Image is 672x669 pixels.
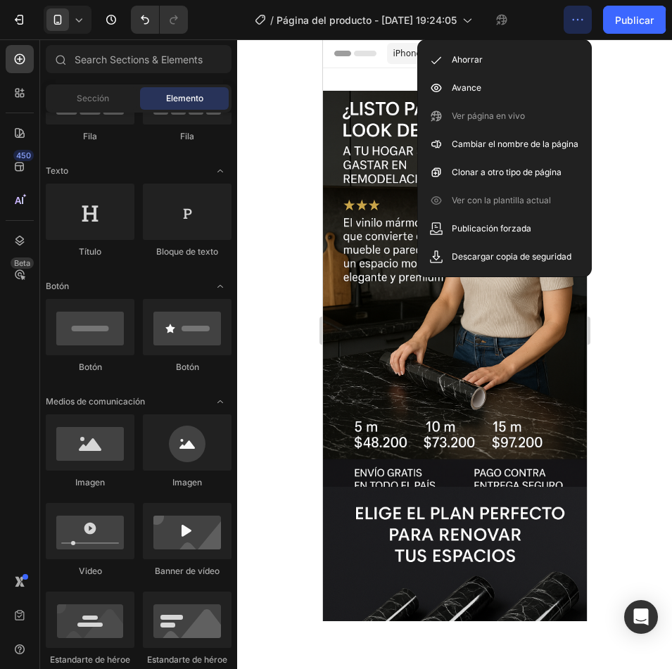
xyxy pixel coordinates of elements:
[452,195,551,205] font: Ver con la plantilla actual
[16,151,31,160] font: 450
[75,477,105,488] font: Imagen
[452,223,531,234] font: Publicación forzada
[46,281,69,291] font: Botón
[615,14,654,26] font: Publicar
[603,6,666,34] button: Publicar
[147,654,227,665] font: Estandarte de héroe
[277,14,457,26] font: Página del producto - [DATE] 19:24:05
[131,6,188,34] div: Deshacer/Rehacer
[172,477,202,488] font: Imagen
[83,131,97,141] font: Fila
[155,566,220,576] font: Banner de vídeo
[452,82,481,93] font: Avance
[180,131,194,141] font: Fila
[46,396,145,407] font: Medios de comunicación
[323,39,587,621] iframe: Área de diseño
[79,566,102,576] font: Video
[209,160,232,182] span: Abrir palanca
[166,93,203,103] font: Elemento
[270,14,274,26] font: /
[624,600,658,634] div: Abrir Intercom Messenger
[452,54,483,65] font: Ahorrar
[156,246,218,257] font: Bloque de texto
[79,362,102,372] font: Botón
[209,275,232,298] span: Abrir palanca
[176,362,199,372] font: Botón
[452,110,525,121] font: Ver página en vivo
[452,251,571,262] font: Descargar copia de seguridad
[77,93,109,103] font: Sección
[46,45,232,73] input: Search Sections & Elements
[50,654,130,665] font: Estandarte de héroe
[452,167,562,177] font: Clonar a otro tipo de página
[209,390,232,413] span: Abrir palanca
[79,246,101,257] font: Título
[14,258,30,268] font: Beta
[46,165,68,176] font: Texto
[452,139,578,149] font: Cambiar el nombre de la página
